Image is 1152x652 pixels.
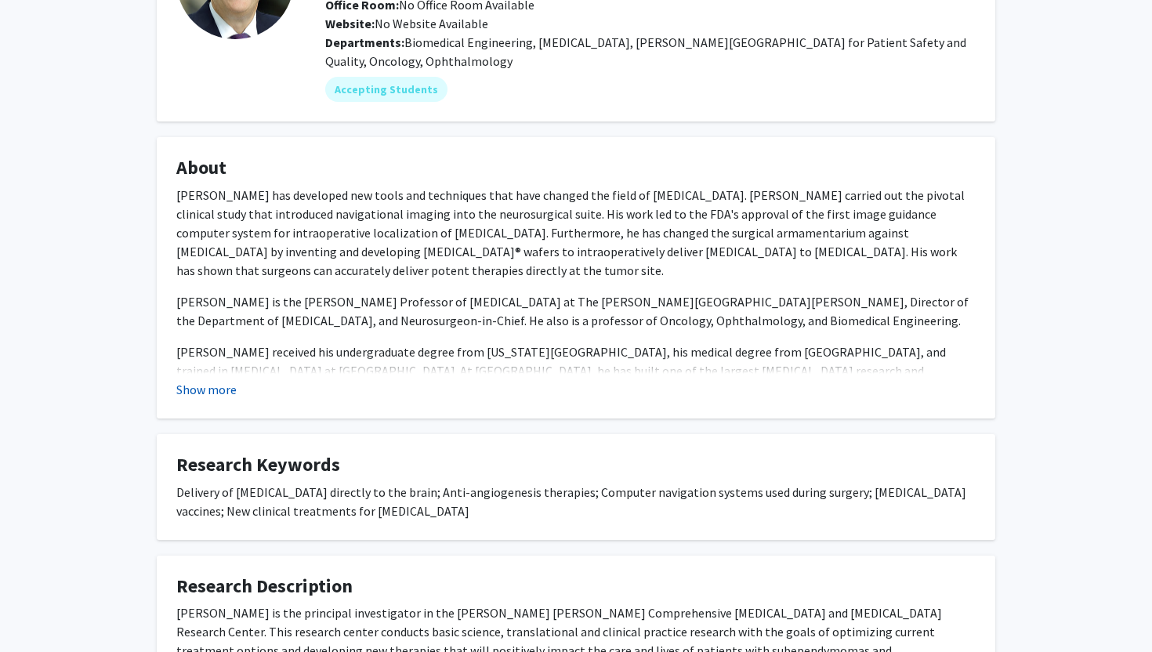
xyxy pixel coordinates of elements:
[176,294,969,328] span: [PERSON_NAME] is the [PERSON_NAME] Professor of [MEDICAL_DATA] at The [PERSON_NAME][GEOGRAPHIC_DA...
[325,34,966,69] span: Biomedical Engineering, [MEDICAL_DATA], [PERSON_NAME][GEOGRAPHIC_DATA] for Patient Safety and Qua...
[176,342,976,436] p: [PERSON_NAME] received his undergraduate degree from [US_STATE][GEOGRAPHIC_DATA], his medical deg...
[325,34,404,50] b: Departments:
[176,186,976,280] p: [PERSON_NAME] has developed new tools and techniques that have changed the field of [MEDICAL_DATA...
[176,483,976,520] div: Delivery of [MEDICAL_DATA] directly to the brain; Anti-angiogenesis therapies; Computer navigatio...
[325,16,488,31] span: No Website Available
[176,454,976,476] h4: Research Keywords
[176,380,237,399] button: Show more
[176,575,976,598] h4: Research Description
[176,157,976,179] h4: About
[325,16,375,31] b: Website:
[325,77,447,102] mat-chip: Accepting Students
[12,581,67,640] iframe: Chat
